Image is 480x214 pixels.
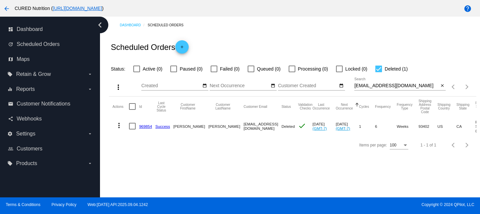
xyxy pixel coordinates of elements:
[439,83,446,90] button: Clear
[397,116,418,136] mat-cell: Weeks
[7,72,13,77] i: local_offer
[447,80,460,94] button: Previous page
[271,83,275,89] mat-icon: date_range
[345,65,367,73] span: Locked (0)
[16,160,37,166] span: Products
[17,116,42,122] span: Webhooks
[418,99,431,114] button: Change sorting for ShippingPostcode
[155,101,167,112] button: Change sorting for LastProcessingCycleId
[111,66,125,72] span: Status:
[143,65,162,73] span: Active (0)
[17,56,30,62] span: Maps
[111,40,188,54] h2: Scheduled Orders
[246,202,474,207] span: Copyright © 2024 QPilot, LLC
[15,6,104,11] span: CURED Nutrition ( )
[114,83,122,91] mat-icon: more_vert
[53,6,102,11] a: [URL][DOMAIN_NAME]
[139,124,152,128] a: 969854
[313,126,327,130] a: (GMT-7)
[244,105,267,108] button: Change sorting for CustomerEmail
[148,20,189,30] a: Scheduled Orders
[52,202,77,207] a: Privacy Policy
[313,103,330,110] button: Change sorting for LastOccurrenceUtc
[460,138,474,152] button: Next page
[298,65,328,73] span: Processing (0)
[87,161,93,166] i: arrow_drop_down
[281,105,291,108] button: Change sorting for Status
[17,101,70,107] span: Customer Notifications
[210,83,270,89] input: Next Occurrence
[390,143,396,147] span: 100
[281,124,295,128] span: Deleted
[456,103,469,110] button: Change sorting for ShippingState
[173,103,202,110] button: Change sorting for CustomerFirstName
[16,71,51,77] span: Retain & Grow
[385,65,408,73] span: Deleted (1)
[8,54,93,65] a: map Maps
[8,101,13,107] i: email
[278,83,338,89] input: Customer Created
[8,113,93,124] a: share Webhooks
[437,103,450,110] button: Change sorting for ShippingCountry
[359,143,387,147] div: Items per page:
[16,86,35,92] span: Reports
[88,202,148,207] a: Web:[DATE] API:2025.09.04.1242
[397,103,412,110] button: Change sorting for FrequencyType
[359,105,369,108] button: Change sorting for Cycles
[115,121,123,129] mat-icon: more_vert
[464,5,472,13] mat-icon: help
[390,143,408,148] mat-select: Items per page:
[359,116,375,136] mat-cell: 1
[339,83,344,89] mat-icon: date_range
[141,83,201,89] input: Created
[17,41,60,47] span: Scheduled Orders
[354,83,439,89] input: Search
[155,124,170,128] a: Success
[447,138,460,152] button: Previous page
[112,97,129,116] mat-header-cell: Actions
[460,80,474,94] button: Next page
[7,87,13,92] i: equalizer
[8,99,93,109] a: email Customer Notifications
[336,103,353,110] button: Change sorting for NextOccurrenceUtc
[16,131,35,137] span: Settings
[6,202,40,207] a: Terms & Conditions
[87,131,93,136] i: arrow_drop_down
[202,83,207,89] mat-icon: date_range
[8,39,93,50] a: update Scheduled Orders
[257,65,281,73] span: Queued (0)
[17,146,42,152] span: Customers
[87,72,93,77] i: arrow_drop_down
[336,126,350,130] a: (GMT-7)
[178,45,186,53] mat-icon: add
[298,122,306,130] mat-icon: check
[95,20,105,30] i: chevron_left
[8,143,93,154] a: people_outline Customers
[420,143,436,147] div: 1 - 1 of 1
[208,103,237,110] button: Change sorting for CustomerLastName
[139,105,142,108] button: Change sorting for Id
[220,65,240,73] span: Failed (0)
[180,65,202,73] span: Paused (0)
[87,87,93,92] i: arrow_drop_down
[8,57,13,62] i: map
[7,161,13,166] i: local_offer
[8,116,13,121] i: share
[173,116,208,136] mat-cell: [PERSON_NAME]
[336,116,359,136] mat-cell: [DATE]
[8,24,93,35] a: dashboard Dashboard
[3,5,11,13] mat-icon: arrow_back
[418,116,437,136] mat-cell: 93402
[120,20,148,30] a: Dashboard
[298,97,312,116] mat-header-cell: Validation Checks
[7,131,13,136] i: settings
[8,27,13,32] i: dashboard
[208,116,243,136] mat-cell: [PERSON_NAME]
[437,116,456,136] mat-cell: US
[244,116,282,136] mat-cell: [EMAIL_ADDRESS][DOMAIN_NAME]
[375,116,397,136] mat-cell: 6
[8,42,13,47] i: update
[456,116,475,136] mat-cell: CA
[375,105,391,108] button: Change sorting for Frequency
[8,146,13,151] i: people_outline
